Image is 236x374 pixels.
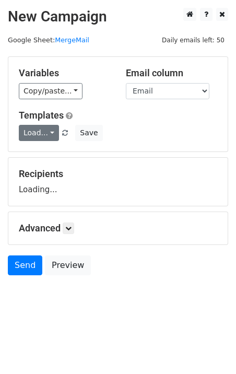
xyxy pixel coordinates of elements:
[8,36,89,44] small: Google Sheet:
[45,255,91,275] a: Preview
[19,110,64,121] a: Templates
[19,125,59,141] a: Load...
[126,67,217,79] h5: Email column
[19,67,110,79] h5: Variables
[19,83,82,99] a: Copy/paste...
[75,125,102,141] button: Save
[19,168,217,195] div: Loading...
[158,36,228,44] a: Daily emails left: 50
[55,36,89,44] a: MergeMail
[158,34,228,46] span: Daily emails left: 50
[8,255,42,275] a: Send
[19,223,217,234] h5: Advanced
[19,168,217,180] h5: Recipients
[8,8,228,26] h2: New Campaign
